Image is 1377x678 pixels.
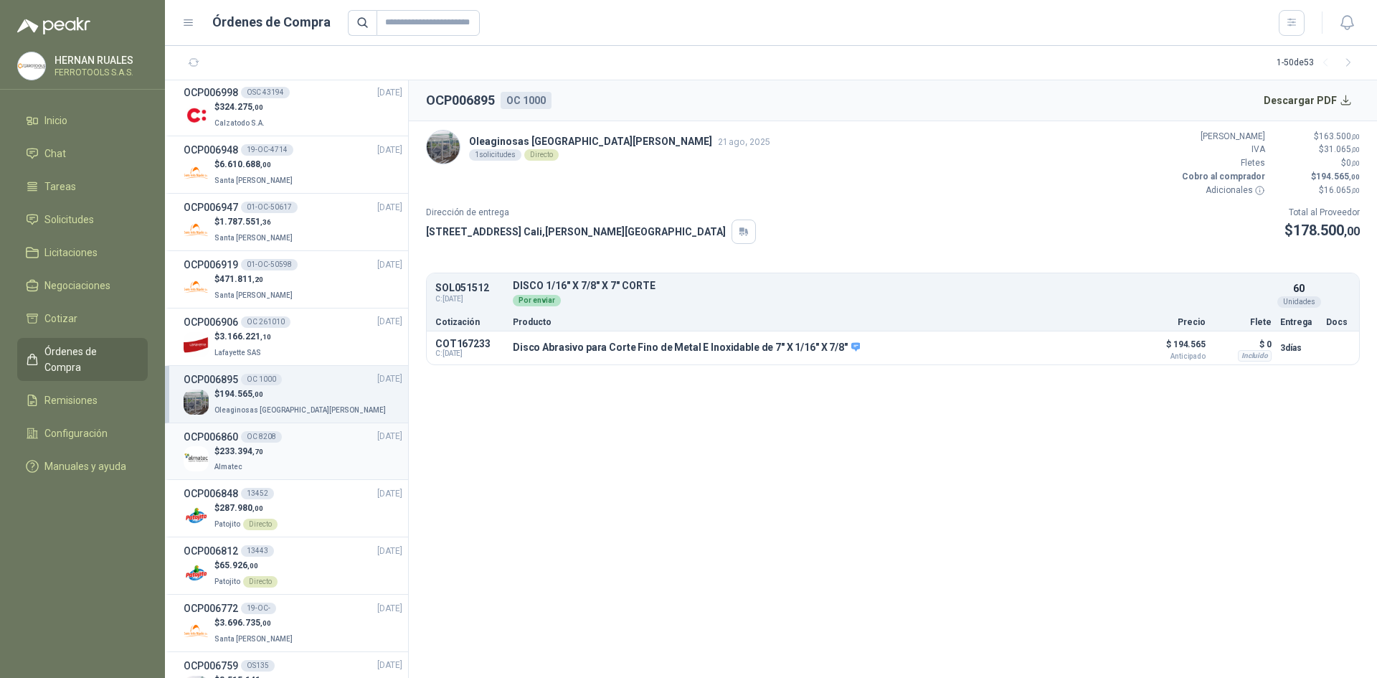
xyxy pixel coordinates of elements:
p: $ [214,502,278,515]
span: Patojito [214,578,240,585]
p: COT167233 [435,338,504,349]
a: OCP00691901-OC-50598[DATE] Company Logo$471.811,20Santa [PERSON_NAME] [184,257,402,302]
a: Negociaciones [17,272,148,299]
span: Almatec [214,463,242,471]
span: Anticipado [1134,353,1206,360]
p: $ [214,559,278,573]
div: Unidades [1277,296,1321,308]
p: Adicionales [1179,184,1265,197]
span: [DATE] [377,86,402,100]
p: Flete [1214,318,1272,326]
img: Company Logo [18,52,45,80]
span: Manuales y ayuda [44,458,126,474]
p: $ [214,387,389,401]
h3: OCP006860 [184,429,238,445]
p: Oleaginosas [GEOGRAPHIC_DATA][PERSON_NAME] [469,133,770,149]
img: Company Logo [184,160,209,185]
p: Cotización [435,318,504,326]
p: $ [214,445,263,458]
h1: Órdenes de Compra [212,12,331,32]
span: Remisiones [44,392,98,408]
a: Órdenes de Compra [17,338,148,381]
p: $ [214,273,295,286]
p: IVA [1179,143,1265,156]
span: 178.500 [1293,222,1360,239]
span: 6.610.688 [219,159,271,169]
div: OC 261010 [241,316,290,328]
h3: OCP006998 [184,85,238,100]
span: ,36 [260,218,271,226]
div: 13452 [241,488,274,499]
span: [DATE] [377,659,402,672]
span: ,00 [260,619,271,627]
p: Precio [1134,318,1206,326]
span: 21 ago, 2025 [718,136,770,147]
span: [DATE] [377,430,402,443]
div: OC 8208 [241,431,282,443]
div: 01-OC-50617 [241,202,298,213]
span: 163.500 [1319,131,1360,141]
span: 194.565 [219,389,263,399]
p: HERNAN RUALES [55,55,144,65]
span: Negociaciones [44,278,110,293]
span: Patojito [214,520,240,528]
div: Incluido [1238,350,1272,362]
a: Solicitudes [17,206,148,233]
a: Chat [17,140,148,167]
p: $ [1274,130,1360,143]
p: $ [1274,156,1360,170]
span: 3.696.735 [219,618,271,628]
p: Producto [513,318,1125,326]
p: Cobro al comprador [1179,170,1265,184]
span: 65.926 [219,560,258,570]
span: Cotizar [44,311,77,326]
p: $ [214,330,271,344]
span: C: [DATE] [435,293,504,305]
img: Company Logo [184,103,209,128]
div: Directo [243,519,278,530]
span: 3.166.221 [219,331,271,342]
a: OCP00694701-OC-50617[DATE] Company Logo$1.787.551,36Santa [PERSON_NAME] [184,199,402,245]
a: OCP00694819-OC-4714[DATE] Company Logo$6.610.688,00Santa [PERSON_NAME] [184,142,402,187]
span: [DATE] [377,372,402,386]
span: Santa [PERSON_NAME] [214,176,293,184]
span: ,00 [260,161,271,169]
a: OCP006998OSC 43194[DATE] Company Logo$324.275,00Calzatodo S.A. [184,85,402,130]
p: Docs [1326,318,1350,326]
img: Company Logo [184,332,209,357]
span: 0 [1346,158,1360,168]
span: Inicio [44,113,67,128]
span: [DATE] [377,258,402,272]
p: Total al Proveedor [1284,206,1360,220]
p: $ [1274,184,1360,197]
img: Company Logo [184,561,209,586]
a: OCP00681213443[DATE] Company Logo$65.926,00PatojitoDirecto [184,543,402,588]
span: 287.980 [219,503,263,513]
a: OCP006860OC 8208[DATE] Company Logo$233.394,70Almatec [184,429,402,474]
span: [DATE] [377,487,402,501]
span: Lafayette SAS [214,349,261,357]
h3: OCP006919 [184,257,238,273]
span: Santa [PERSON_NAME] [214,291,293,299]
a: OCP00677219-OC-[DATE] Company Logo$3.696.735,00Santa [PERSON_NAME] [184,601,402,646]
span: 16.065 [1324,185,1360,195]
h3: OCP006948 [184,142,238,158]
h3: OCP006947 [184,199,238,215]
img: Company Logo [184,390,209,415]
div: Directo [524,149,559,161]
img: Company Logo [184,618,209,644]
div: 19-OC- [241,603,276,614]
p: $ [214,616,295,630]
div: 1 solicitudes [469,149,521,161]
span: ,00 [1351,146,1360,154]
div: 13443 [241,545,274,557]
span: ,00 [247,562,258,570]
span: Oleaginosas [GEOGRAPHIC_DATA][PERSON_NAME] [214,406,386,414]
div: Por enviar [513,295,561,306]
button: Descargar PDF [1256,86,1361,115]
span: [DATE] [377,315,402,329]
p: 3 días [1280,339,1317,357]
span: Tareas [44,179,76,194]
span: 471.811 [219,274,263,284]
img: Company Logo [184,217,209,243]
